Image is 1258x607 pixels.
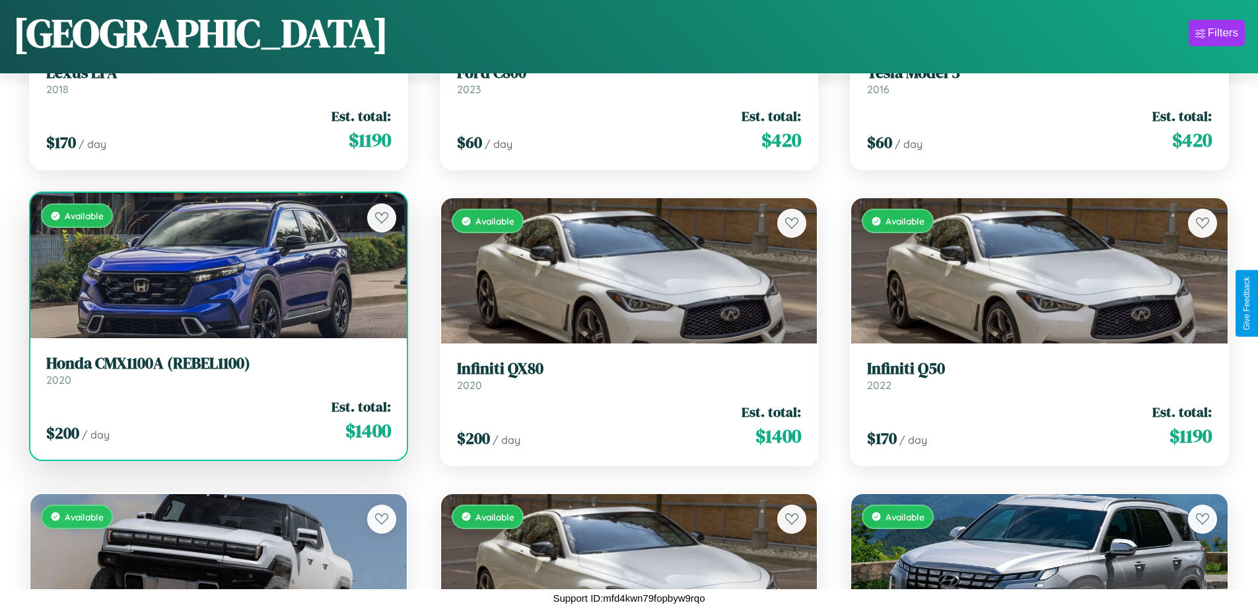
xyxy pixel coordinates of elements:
h3: Tesla Model 3 [867,63,1212,83]
span: / day [79,137,106,151]
h3: Infiniti Q50 [867,359,1212,378]
span: 2016 [867,83,890,96]
span: Est. total: [332,106,391,125]
p: Support ID: mfd4kwn79fopbyw9rqo [553,589,705,607]
span: / day [899,433,927,446]
div: Filters [1208,26,1238,40]
span: Available [886,215,925,227]
span: 2020 [457,378,482,392]
span: $ 1190 [1170,423,1212,449]
span: $ 1400 [345,417,391,444]
span: $ 200 [46,422,79,444]
span: 2023 [457,83,481,96]
a: Tesla Model 32016 [867,63,1212,96]
h3: Lexus LFA [46,63,391,83]
a: Infiniti Q502022 [867,359,1212,392]
span: / day [485,137,512,151]
span: Available [65,511,104,522]
span: Available [886,511,925,522]
h1: [GEOGRAPHIC_DATA] [13,6,388,60]
span: $ 420 [1172,127,1212,153]
span: / day [895,137,923,151]
a: Ford C8002023 [457,63,802,96]
div: Give Feedback [1242,277,1251,330]
span: $ 1190 [349,127,391,153]
span: Est. total: [1152,402,1212,421]
a: Infiniti QX802020 [457,359,802,392]
span: 2020 [46,373,71,386]
span: Est. total: [1152,106,1212,125]
span: 2022 [867,378,891,392]
span: $ 60 [457,131,482,153]
h3: Infiniti QX80 [457,359,802,378]
span: / day [82,428,110,441]
span: Est. total: [742,402,801,421]
span: 2018 [46,83,69,96]
span: $ 170 [867,427,897,449]
span: $ 170 [46,131,76,153]
h3: Ford C800 [457,63,802,83]
span: $ 420 [761,127,801,153]
span: Est. total: [742,106,801,125]
button: Filters [1189,20,1245,46]
span: Available [475,215,514,227]
a: Honda CMX1100A (REBEL1100)2020 [46,354,391,386]
span: Est. total: [332,397,391,416]
span: $ 60 [867,131,892,153]
h3: Honda CMX1100A (REBEL1100) [46,354,391,373]
span: $ 200 [457,427,490,449]
span: Available [475,511,514,522]
span: / day [493,433,520,446]
a: Lexus LFA2018 [46,63,391,96]
span: $ 1400 [755,423,801,449]
span: Available [65,210,104,221]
